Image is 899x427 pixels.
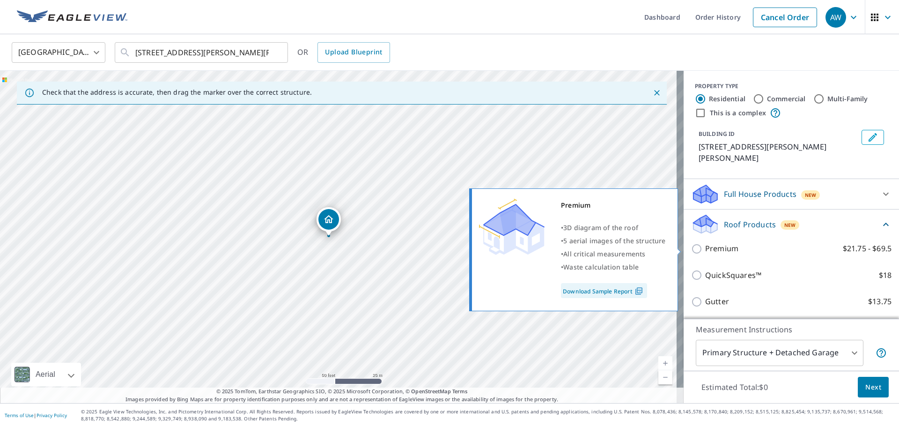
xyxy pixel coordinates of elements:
[411,388,450,395] a: OpenStreetMap
[699,141,858,164] p: [STREET_ADDRESS][PERSON_NAME][PERSON_NAME]
[81,408,894,422] p: © 2025 Eagle View Technologies, Inc. and Pictometry International Corp. All Rights Reserved. Repo...
[563,236,665,245] span: 5 aerial images of the structure
[216,388,468,396] span: © 2025 TomTom, Earthstar Geographics SIO, © 2025 Microsoft Corporation, ©
[5,412,34,419] a: Terms of Use
[37,412,67,419] a: Privacy Policy
[561,234,666,247] div: •
[633,287,645,295] img: Pdf Icon
[709,94,745,104] label: Residential
[452,388,468,395] a: Terms
[563,262,639,271] span: Waste calculation table
[705,270,761,281] p: QuickSquares™
[784,221,796,229] span: New
[858,377,889,398] button: Next
[11,363,81,386] div: Aerial
[561,247,666,261] div: •
[879,270,892,281] p: $18
[12,39,105,66] div: [GEOGRAPHIC_DATA]
[876,347,887,359] span: Your report will include the primary structure and a detached garage if one exists.
[865,382,881,393] span: Next
[658,370,672,384] a: Current Level 19, Zoom Out
[699,130,735,138] p: BUILDING ID
[705,243,738,255] p: Premium
[561,199,666,212] div: Premium
[317,207,341,236] div: Dropped pin, building 1, Residential property, 924 General Joe Wheeler Rd Estill, SC 29918
[651,87,663,99] button: Close
[561,221,666,234] div: •
[753,7,817,27] a: Cancel Order
[17,10,127,24] img: EV Logo
[695,82,888,90] div: PROPERTY TYPE
[705,296,729,307] p: Gutter
[325,46,382,58] span: Upload Blueprint
[767,94,806,104] label: Commercial
[827,94,868,104] label: Multi-Family
[135,39,269,66] input: Search by address or latitude-longitude
[724,219,776,230] p: Roof Products
[561,283,647,298] a: Download Sample Report
[297,42,390,63] div: OR
[561,261,666,274] div: •
[317,42,390,63] a: Upload Blueprint
[862,130,884,145] button: Edit building 1
[696,324,887,335] p: Measurement Instructions
[691,213,892,235] div: Roof ProductsNew
[724,188,796,200] p: Full House Products
[563,249,645,258] span: All critical measurements
[805,191,817,199] span: New
[696,340,863,366] div: Primary Structure + Detached Garage
[42,88,312,97] p: Check that the address is accurate, then drag the marker over the correct structure.
[694,377,775,397] p: Estimated Total: $0
[843,243,892,255] p: $21.75 - $69.5
[691,183,892,205] div: Full House ProductsNew
[710,108,766,118] label: This is a complex
[563,223,638,232] span: 3D diagram of the roof
[479,199,545,255] img: Premium
[33,363,58,386] div: Aerial
[825,7,846,28] div: AW
[658,356,672,370] a: Current Level 19, Zoom In
[868,296,892,307] p: $13.75
[5,412,67,418] p: |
